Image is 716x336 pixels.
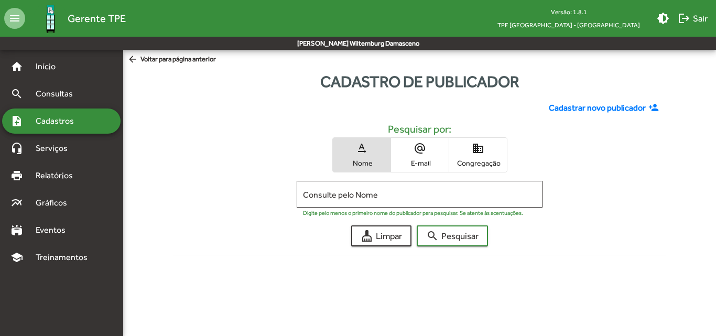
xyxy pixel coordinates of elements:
[414,142,426,155] mat-icon: alternate_email
[472,142,484,155] mat-icon: domain
[333,138,390,172] button: Nome
[10,197,23,209] mat-icon: multiline_chart
[351,225,411,246] button: Limpar
[25,2,126,36] a: Gerente TPE
[127,54,140,66] mat-icon: arrow_back
[678,12,690,25] mat-icon: logout
[182,123,657,135] h5: Pesquisar por:
[10,60,23,73] mat-icon: home
[4,8,25,29] mat-icon: menu
[29,115,88,127] span: Cadastros
[29,197,81,209] span: Gráficos
[29,224,80,236] span: Eventos
[34,2,68,36] img: Logo
[648,102,661,114] mat-icon: person_add
[68,10,126,27] span: Gerente TPE
[452,158,504,168] span: Congregação
[10,224,23,236] mat-icon: stadium
[29,88,86,100] span: Consultas
[29,142,82,155] span: Serviços
[29,60,71,73] span: Início
[449,138,507,172] button: Congregação
[361,226,402,245] span: Limpar
[674,9,712,28] button: Sair
[355,142,368,155] mat-icon: text_rotation_none
[10,115,23,127] mat-icon: note_add
[127,54,216,66] span: Voltar para página anterior
[123,70,716,93] div: Cadastro de publicador
[417,225,488,246] button: Pesquisar
[394,158,446,168] span: E-mail
[10,169,23,182] mat-icon: print
[29,251,100,264] span: Treinamentos
[361,230,373,242] mat-icon: cleaning_services
[678,9,708,28] span: Sair
[549,102,646,114] span: Cadastrar novo publicador
[10,251,23,264] mat-icon: school
[391,138,449,172] button: E-mail
[303,210,523,216] mat-hint: Digite pelo menos o primeiro nome do publicador para pesquisar. Se atente às acentuações.
[426,230,439,242] mat-icon: search
[426,226,479,245] span: Pesquisar
[10,88,23,100] mat-icon: search
[29,169,86,182] span: Relatórios
[489,18,648,31] span: TPE [GEOGRAPHIC_DATA] - [GEOGRAPHIC_DATA]
[335,158,388,168] span: Nome
[657,12,669,25] mat-icon: brightness_medium
[10,142,23,155] mat-icon: headset_mic
[489,5,648,18] div: Versão: 1.8.1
